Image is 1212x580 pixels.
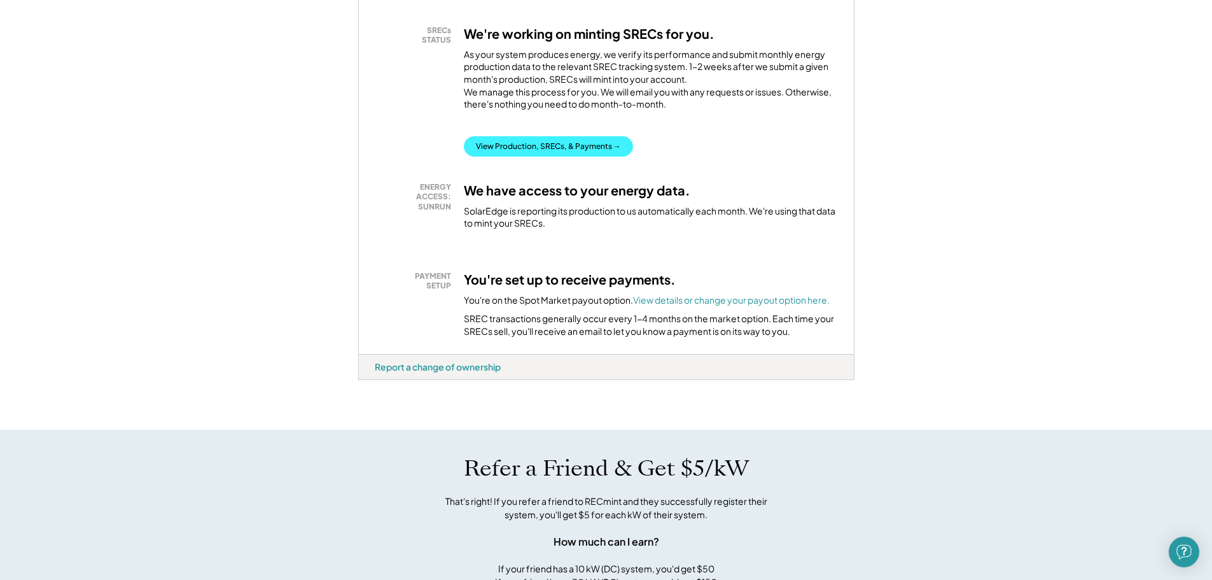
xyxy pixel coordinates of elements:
[358,380,394,385] div: hiymnwv3 - DC Solar
[464,205,838,230] div: SolarEdge is reporting its production to us automatically each month. We're using that data to mi...
[381,25,451,45] div: SRECs STATUS
[464,313,838,337] div: SREC transactions generally occur every 1-4 months on the market option. Each time your SRECs sel...
[381,271,451,291] div: PAYMENT SETUP
[464,271,676,288] h3: You're set up to receive payments.
[381,182,451,212] div: ENERGY ACCESS: SUNRUN
[464,455,749,482] h1: Refer a Friend & Get $5/kW
[464,25,714,42] h3: We're working on minting SRECs for you.
[464,136,633,157] button: View Production, SRECs, & Payments →
[633,294,830,306] a: View details or change your payout option here.
[1169,537,1199,567] div: Open Intercom Messenger
[431,495,781,521] div: That's right! If you refer a friend to RECmint and they successfully register their system, you'l...
[464,294,830,307] div: You're on the Spot Market payout option.
[464,182,690,199] h3: We have access to your energy data.
[375,361,501,372] div: Report a change of ownership
[464,48,838,117] div: As your system produces energy, we verify its performance and submit monthly energy production da...
[554,534,659,549] div: How much can I earn?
